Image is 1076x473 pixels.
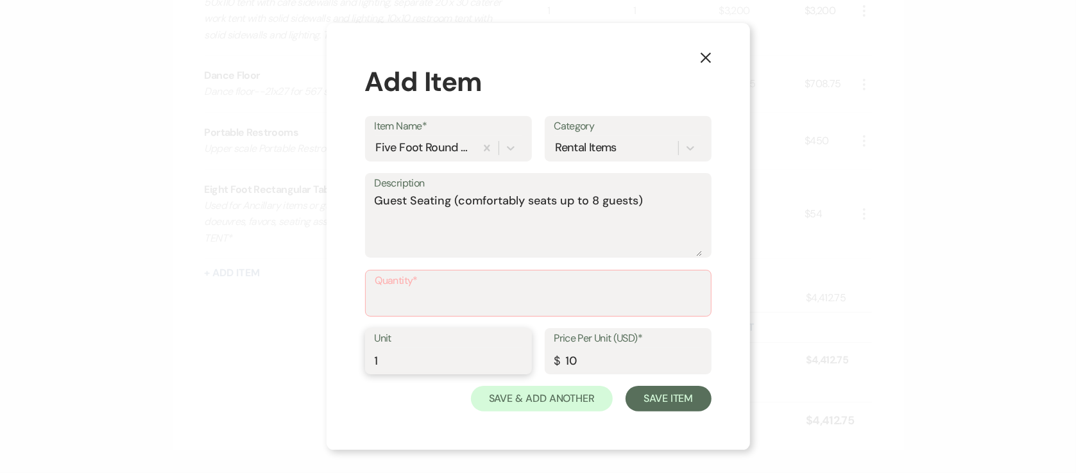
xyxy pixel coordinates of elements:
[471,386,613,411] button: Save & Add Another
[375,117,522,136] label: Item Name*
[626,386,711,411] button: Save Item
[554,353,560,370] div: $
[376,139,472,156] div: Five Foot Round Tables
[365,62,712,102] div: Add Item
[375,174,702,193] label: Description
[375,272,701,290] label: Quantity*
[556,139,617,156] div: Rental Items
[554,329,702,348] label: Price Per Unit (USD)*
[375,329,522,348] label: Unit
[375,192,702,256] textarea: Guest Seating (comfortably seats up to 8 guests)
[554,117,702,136] label: Category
